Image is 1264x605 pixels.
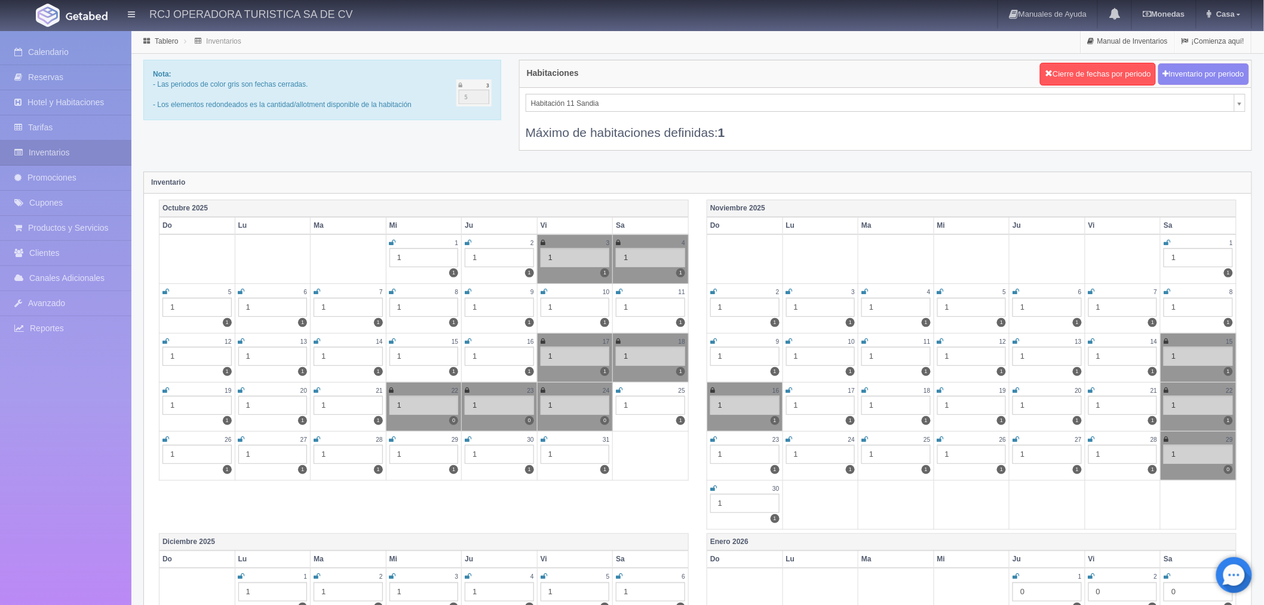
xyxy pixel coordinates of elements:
[1164,347,1233,366] div: 1
[1088,582,1158,601] div: 0
[776,338,780,345] small: 9
[1073,367,1082,376] label: 1
[376,387,382,394] small: 21
[526,112,1245,141] div: Máximo de habitaciones definidas:
[1226,387,1233,394] small: 22
[613,217,689,234] th: Sa
[206,37,241,45] a: Inventarios
[783,551,858,568] th: Lu
[36,4,60,27] img: Getabed
[449,318,458,327] label: 1
[452,436,458,443] small: 29
[1229,289,1233,295] small: 8
[600,416,609,425] label: 0
[149,6,353,21] h4: RCJ OPERADORA TURISTICA SA DE CV
[465,298,534,317] div: 1
[1158,63,1249,85] button: Inventario por periodo
[776,289,780,295] small: 2
[462,551,538,568] th: Ju
[1164,396,1233,415] div: 1
[300,338,307,345] small: 13
[786,298,855,317] div: 1
[225,338,231,345] small: 12
[225,387,231,394] small: 19
[527,69,579,78] h4: Habitaciones
[530,289,534,295] small: 9
[389,298,459,317] div: 1
[314,396,383,415] div: 1
[386,217,462,234] th: Mi
[710,445,780,464] div: 1
[1154,289,1158,295] small: 7
[238,347,308,366] div: 1
[718,126,725,139] b: 1
[455,573,459,580] small: 3
[710,347,780,366] div: 1
[1224,268,1233,277] label: 1
[922,367,931,376] label: 1
[999,338,1006,345] small: 12
[676,318,685,327] label: 1
[537,551,613,568] th: Vi
[1078,573,1082,580] small: 1
[1088,298,1158,317] div: 1
[707,217,783,234] th: Do
[934,217,1010,234] th: Mi
[66,11,108,20] img: Getabed
[456,80,492,106] img: cutoff.png
[389,396,459,415] div: 1
[1081,30,1174,53] a: Manual de Inventarios
[616,298,685,317] div: 1
[1085,551,1161,568] th: Vi
[159,534,689,551] th: Diciembre 2025
[606,240,610,246] small: 3
[676,268,685,277] label: 1
[616,347,685,366] div: 1
[682,573,685,580] small: 6
[1226,338,1233,345] small: 15
[848,436,855,443] small: 24
[1073,465,1082,474] label: 1
[1143,10,1185,19] b: Monedas
[449,416,458,425] label: 0
[465,582,534,601] div: 1
[541,396,610,415] div: 1
[1085,217,1161,234] th: Vi
[223,465,232,474] label: 1
[159,200,689,217] th: Octubre 2025
[1078,289,1082,295] small: 6
[386,551,462,568] th: Mi
[228,289,232,295] small: 5
[314,445,383,464] div: 1
[455,240,459,246] small: 1
[710,494,780,513] div: 1
[465,248,534,267] div: 1
[465,396,534,415] div: 1
[922,318,931,327] label: 1
[449,268,458,277] label: 1
[525,367,534,376] label: 1
[223,367,232,376] label: 1
[1075,387,1081,394] small: 20
[997,367,1006,376] label: 1
[600,465,609,474] label: 1
[298,367,307,376] label: 1
[679,338,685,345] small: 18
[314,582,383,601] div: 1
[379,573,383,580] small: 2
[143,60,501,120] div: - Las periodos de color gris son fechas cerradas. - Los elementos redondeados es la cantidad/allo...
[311,551,386,568] th: Ma
[379,289,383,295] small: 7
[1013,445,1082,464] div: 1
[937,347,1007,366] div: 1
[858,551,934,568] th: Ma
[303,573,307,580] small: 1
[846,367,855,376] label: 1
[707,534,1237,551] th: Enero 2026
[1175,30,1251,53] a: ¡Comienza aquí!
[603,436,609,443] small: 31
[922,465,931,474] label: 1
[603,289,609,295] small: 10
[525,268,534,277] label: 1
[1148,416,1157,425] label: 1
